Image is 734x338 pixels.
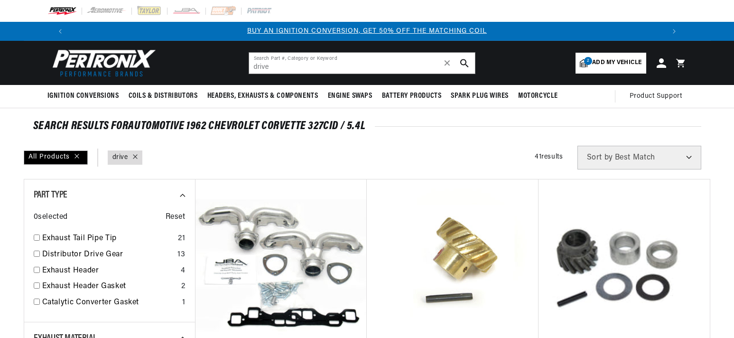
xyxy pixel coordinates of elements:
span: Engine Swaps [328,91,372,101]
span: 0 selected [34,211,68,224]
select: Sort by [577,146,701,169]
a: BUY AN IGNITION CONVERSION, GET 50% OFF THE MATCHING COIL [247,28,487,35]
div: 1 of 3 [70,26,665,37]
div: 2 [181,281,186,293]
span: Product Support [630,91,682,102]
div: 21 [178,233,185,245]
input: Search Part #, Category or Keyword [249,53,475,74]
div: SEARCH RESULTS FOR Automotive 1962 Chevrolet Corvette 327cid / 5.4L [33,122,701,131]
a: Exhaust Tail Pipe Tip [42,233,175,245]
summary: Ignition Conversions [47,85,124,107]
span: Add my vehicle [592,58,641,67]
a: 2Add my vehicle [576,53,646,74]
span: Part Type [34,190,67,200]
button: Translation missing: en.sections.announcements.previous_announcement [51,22,70,41]
span: Motorcycle [518,91,558,101]
summary: Engine Swaps [323,85,377,107]
div: 4 [181,265,186,277]
a: Distributor Drive Gear [42,249,174,261]
div: 1 [182,297,186,309]
span: Coils & Distributors [129,91,198,101]
summary: Coils & Distributors [124,85,203,107]
span: Reset [166,211,186,224]
button: search button [454,53,475,74]
summary: Headers, Exhausts & Components [203,85,323,107]
div: Announcement [70,26,665,37]
a: Exhaust Header Gasket [42,281,177,293]
span: Ignition Conversions [47,91,119,101]
span: 41 results [535,153,563,160]
summary: Spark Plug Wires [446,85,513,107]
slideshow-component: Translation missing: en.sections.announcements.announcement_bar [24,22,711,41]
button: Translation missing: en.sections.announcements.next_announcement [665,22,684,41]
a: Exhaust Header [42,265,177,277]
div: 13 [177,249,185,261]
span: 2 [584,57,592,65]
img: Pertronix [47,47,157,79]
span: Spark Plug Wires [451,91,509,101]
summary: Product Support [630,85,687,108]
span: Battery Products [382,91,442,101]
span: Headers, Exhausts & Components [207,91,318,101]
span: Sort by [587,154,613,161]
a: drive [112,152,128,163]
a: Catalytic Converter Gasket [42,297,178,309]
summary: Battery Products [377,85,446,107]
summary: Motorcycle [513,85,563,107]
div: All Products [24,150,88,165]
